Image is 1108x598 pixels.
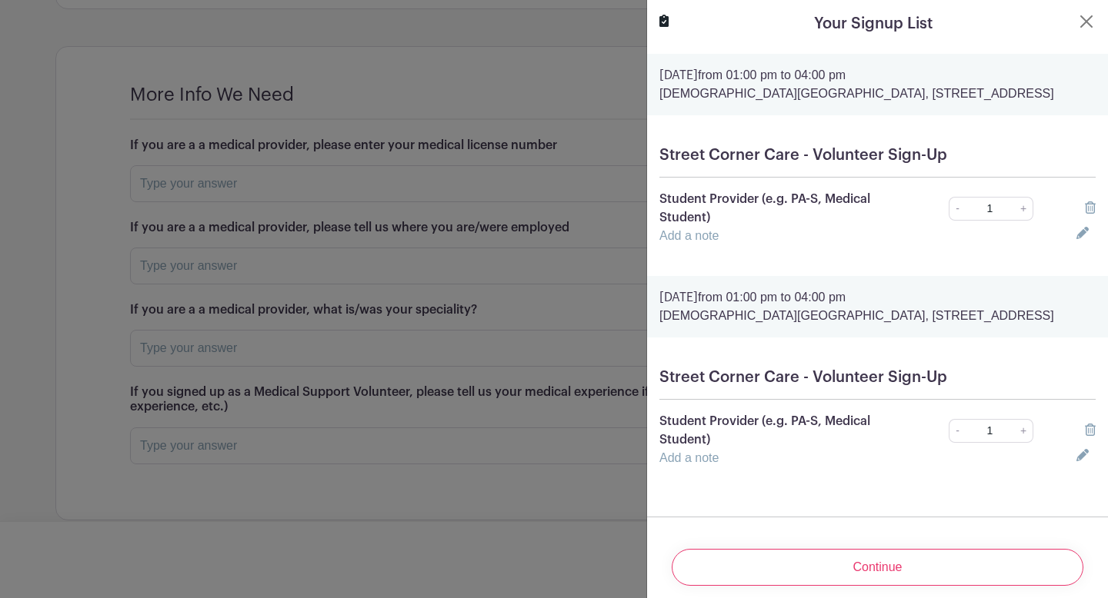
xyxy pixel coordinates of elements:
a: + [1014,419,1033,443]
h5: Your Signup List [814,12,933,35]
a: Add a note [659,451,719,464]
p: from 01:00 pm to 04:00 pm [659,288,1096,307]
p: [DEMOGRAPHIC_DATA][GEOGRAPHIC_DATA], [STREET_ADDRESS] [659,85,1096,103]
strong: [DATE] [659,291,698,304]
strong: [DATE] [659,69,698,81]
h5: Street Corner Care - Volunteer Sign-Up [659,368,1096,387]
p: Student Provider (e.g. PA-S, Medical Student) [659,412,906,449]
p: [DEMOGRAPHIC_DATA][GEOGRAPHIC_DATA], [STREET_ADDRESS] [659,307,1096,325]
a: + [1014,197,1033,221]
a: Add a note [659,229,719,242]
p: Student Provider (e.g. PA-S, Medical Student) [659,190,906,227]
a: - [949,197,966,221]
button: Close [1077,12,1096,31]
p: from 01:00 pm to 04:00 pm [659,66,1096,85]
h5: Street Corner Care - Volunteer Sign-Up [659,146,1096,164]
a: - [949,419,966,443]
input: Continue [672,549,1083,586]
